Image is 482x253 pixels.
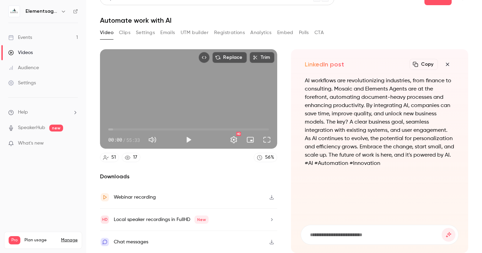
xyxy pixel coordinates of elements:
[243,133,257,147] button: Turn on miniplayer
[111,154,116,161] div: 51
[145,133,159,147] button: Mute
[8,109,78,116] li: help-dropdown-opener
[299,27,309,38] button: Polls
[18,124,45,131] a: SpeakerHub
[314,27,324,38] button: CTA
[26,8,58,15] h6: Elementsagents
[182,133,195,147] button: Play
[8,80,36,86] div: Settings
[108,136,122,144] span: 00:00
[24,238,57,243] span: Plan usage
[265,154,274,161] div: 56 %
[277,27,293,38] button: Embed
[114,238,148,246] div: Chat messages
[212,52,247,63] button: Replace
[136,27,155,38] button: Settings
[18,109,28,116] span: Help
[227,133,241,147] button: Settings
[114,215,209,224] div: Local speaker recordings in FullHD
[122,153,140,162] a: 17
[108,136,140,144] div: 00:00
[194,215,209,224] span: New
[250,27,272,38] button: Analytics
[100,16,468,24] h1: Automate work with AI
[100,153,119,162] a: 51
[114,193,156,201] div: Webinar recording
[126,136,140,144] span: 55:33
[250,52,274,63] button: Trim
[305,60,344,68] h2: LinkedIn post
[70,140,78,147] iframe: Noticeable Trigger
[214,27,245,38] button: Registrations
[9,6,20,17] img: Elementsagents
[119,27,130,38] button: Clips
[8,64,39,71] div: Audience
[133,154,137,161] div: 17
[305,77,454,168] p: AI workflows are revolutionizing industries, from finance to consulting. Mosaic and Elements Agen...
[260,133,274,147] button: Full screen
[199,52,210,63] button: Embed video
[8,34,32,41] div: Events
[49,125,63,131] span: new
[123,136,125,144] span: /
[18,140,44,147] span: What's new
[236,132,241,136] div: HD
[181,27,209,38] button: UTM builder
[100,27,113,38] button: Video
[100,172,277,181] h2: Downloads
[254,153,277,162] a: 56%
[9,236,20,244] span: Pro
[410,59,438,70] button: Copy
[160,27,175,38] button: Emails
[8,49,33,56] div: Videos
[61,238,78,243] a: Manage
